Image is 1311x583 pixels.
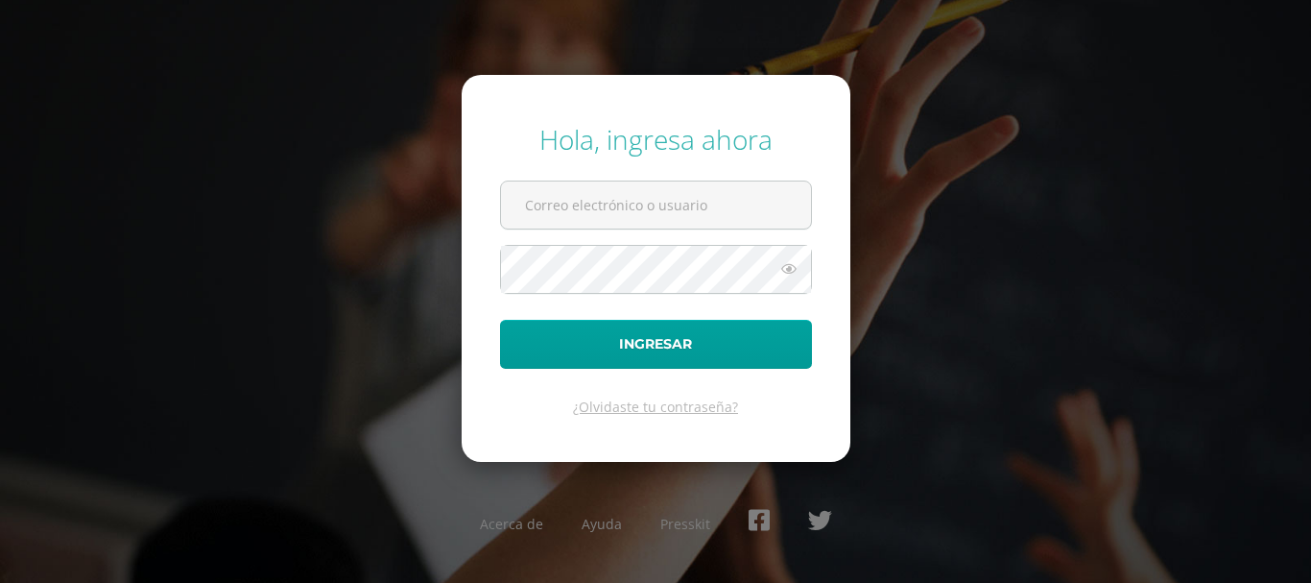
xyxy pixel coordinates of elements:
[582,515,622,533] a: Ayuda
[660,515,710,533] a: Presskit
[501,182,811,229] input: Correo electrónico o usuario
[573,398,738,416] a: ¿Olvidaste tu contraseña?
[500,320,812,369] button: Ingresar
[480,515,543,533] a: Acerca de
[500,121,812,158] div: Hola, ingresa ahora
